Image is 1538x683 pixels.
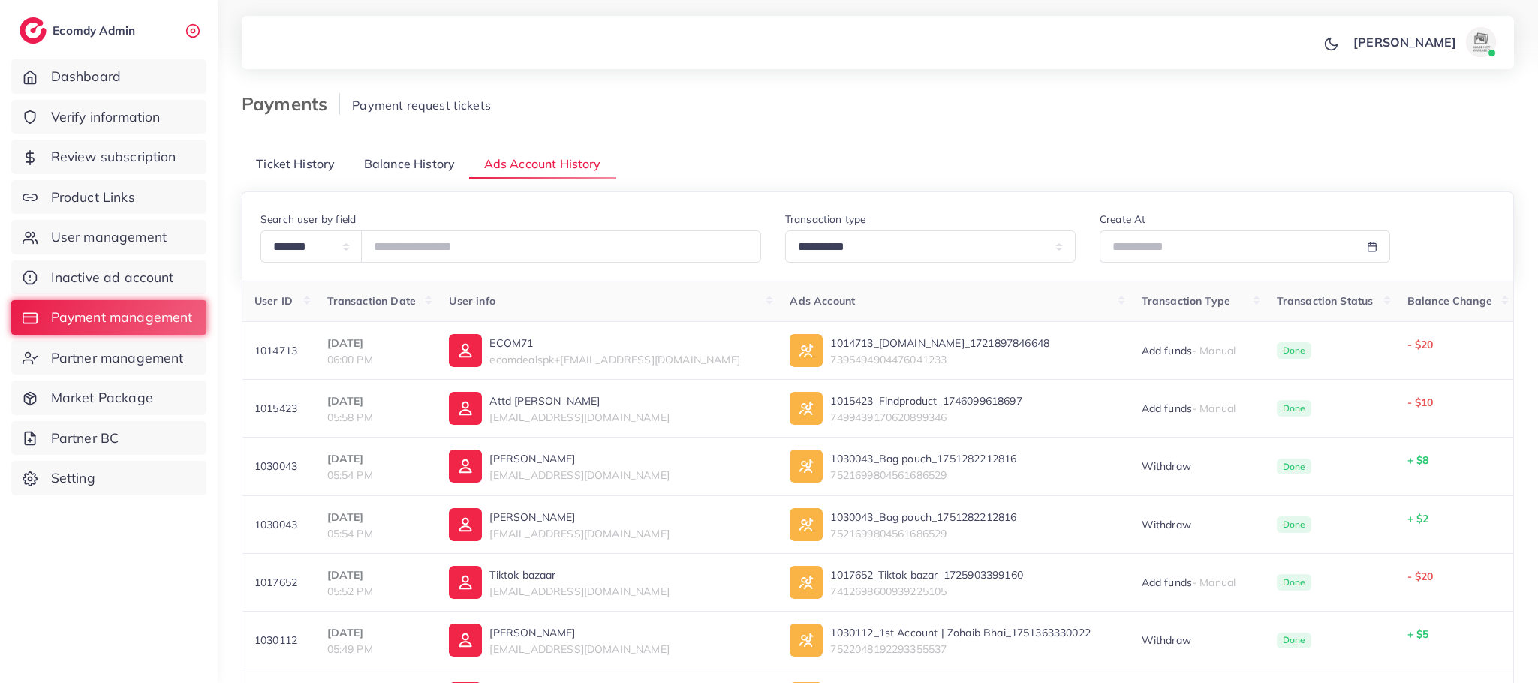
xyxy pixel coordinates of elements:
label: Transaction type [785,212,866,227]
span: 1030043 [254,518,297,531]
span: 7522048192293355537 [830,642,947,656]
h2: Ecomdy Admin [53,23,139,38]
a: Verify information [11,100,206,134]
span: 1014713 [254,344,297,357]
span: Ads Account [790,294,855,308]
p: 1014713_[DOMAIN_NAME]_1721897846648 [830,334,1049,352]
p: + $2 [1407,510,1501,528]
span: User management [51,227,167,247]
span: 7499439170620899346 [830,411,947,424]
span: [EMAIL_ADDRESS][DOMAIN_NAME] [489,468,669,482]
a: [PERSON_NAME]avatar [1345,27,1502,57]
img: ic-ad-info.7fc67b75.svg [790,624,823,657]
span: Ticket History [256,155,335,173]
img: ic-ad-info.7fc67b75.svg [790,334,823,367]
a: logoEcomdy Admin [20,17,139,44]
span: Done [1277,633,1312,649]
a: Payment management [11,300,206,335]
span: Add funds [1142,344,1236,357]
p: [PERSON_NAME] [489,450,669,468]
img: ic-user-info.36bf1079.svg [449,334,482,367]
p: [DATE] [327,624,426,642]
span: Done [1277,400,1312,417]
span: 05:49 PM [327,642,373,656]
span: Transaction Type [1142,294,1231,308]
a: Review subscription [11,140,206,174]
img: ic-user-info.36bf1079.svg [449,508,482,541]
p: Attd [PERSON_NAME] [489,392,669,410]
span: 1030112 [254,633,297,647]
p: ECOM71 [489,334,739,352]
span: Done [1277,342,1312,359]
span: 7521699804561686529 [830,468,947,482]
span: 7395494904476041233 [830,353,947,366]
p: [PERSON_NAME] [489,624,669,642]
span: Market Package [51,388,153,408]
a: Dashboard [11,59,206,94]
span: 05:54 PM [327,468,373,482]
p: 1030043_Bag pouch_1751282212816 [830,450,1016,468]
img: ic-user-info.36bf1079.svg [449,624,482,657]
span: - Manual [1192,344,1236,357]
span: 05:54 PM [327,527,373,540]
p: + $5 [1407,625,1501,643]
span: Withdraw [1142,459,1191,473]
span: User ID [254,294,293,308]
p: [DATE] [327,508,426,526]
img: ic-user-info.36bf1079.svg [449,566,482,599]
img: logo [20,17,47,44]
span: 06:00 PM [327,353,373,366]
span: Ads Account History [484,155,601,173]
span: Add funds [1142,402,1236,415]
h3: Payments [242,93,340,115]
a: Partner management [11,341,206,375]
span: Add funds [1142,576,1236,589]
span: - Manual [1192,576,1236,589]
a: Market Package [11,381,206,415]
p: - $10 [1407,393,1501,411]
span: Withdraw [1142,633,1191,647]
p: [DATE] [327,392,426,410]
span: Setting [51,468,95,488]
span: 05:52 PM [327,585,373,598]
img: ic-user-info.36bf1079.svg [449,392,482,425]
span: User info [449,294,495,308]
p: [PERSON_NAME] [1353,33,1456,51]
a: Product Links [11,180,206,215]
img: ic-ad-info.7fc67b75.svg [790,450,823,483]
img: ic-ad-info.7fc67b75.svg [790,392,823,425]
span: Balance Change [1407,294,1492,308]
span: 05:58 PM [327,411,373,424]
span: Done [1277,459,1312,475]
a: Setting [11,461,206,495]
img: ic-ad-info.7fc67b75.svg [790,508,823,541]
span: Done [1277,574,1312,591]
span: Verify information [51,107,161,127]
span: 1030043 [254,459,297,473]
a: User management [11,220,206,254]
p: Tiktok bazaar [489,566,669,584]
img: ic-ad-info.7fc67b75.svg [790,566,823,599]
span: Payment management [51,308,193,327]
span: Payment request tickets [352,98,491,113]
span: Transaction Status [1277,294,1374,308]
p: 1017652_Tiktok bazar_1725903399160 [830,566,1022,584]
span: 1015423 [254,402,297,415]
img: avatar [1466,27,1496,57]
span: Withdraw [1142,518,1191,531]
span: Partner BC [51,429,119,448]
span: Balance History [364,155,455,173]
span: [EMAIL_ADDRESS][DOMAIN_NAME] [489,527,669,540]
span: [EMAIL_ADDRESS][DOMAIN_NAME] [489,642,669,656]
p: [PERSON_NAME] [489,508,669,526]
span: 7521699804561686529 [830,527,947,540]
label: Search user by field [260,212,356,227]
span: Partner management [51,348,184,368]
p: [DATE] [327,334,426,352]
p: - $20 [1407,335,1501,354]
img: ic-user-info.36bf1079.svg [449,450,482,483]
span: 1017652 [254,576,297,589]
p: [DATE] [327,450,426,468]
span: [EMAIL_ADDRESS][DOMAIN_NAME] [489,585,669,598]
span: Dashboard [51,67,121,86]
